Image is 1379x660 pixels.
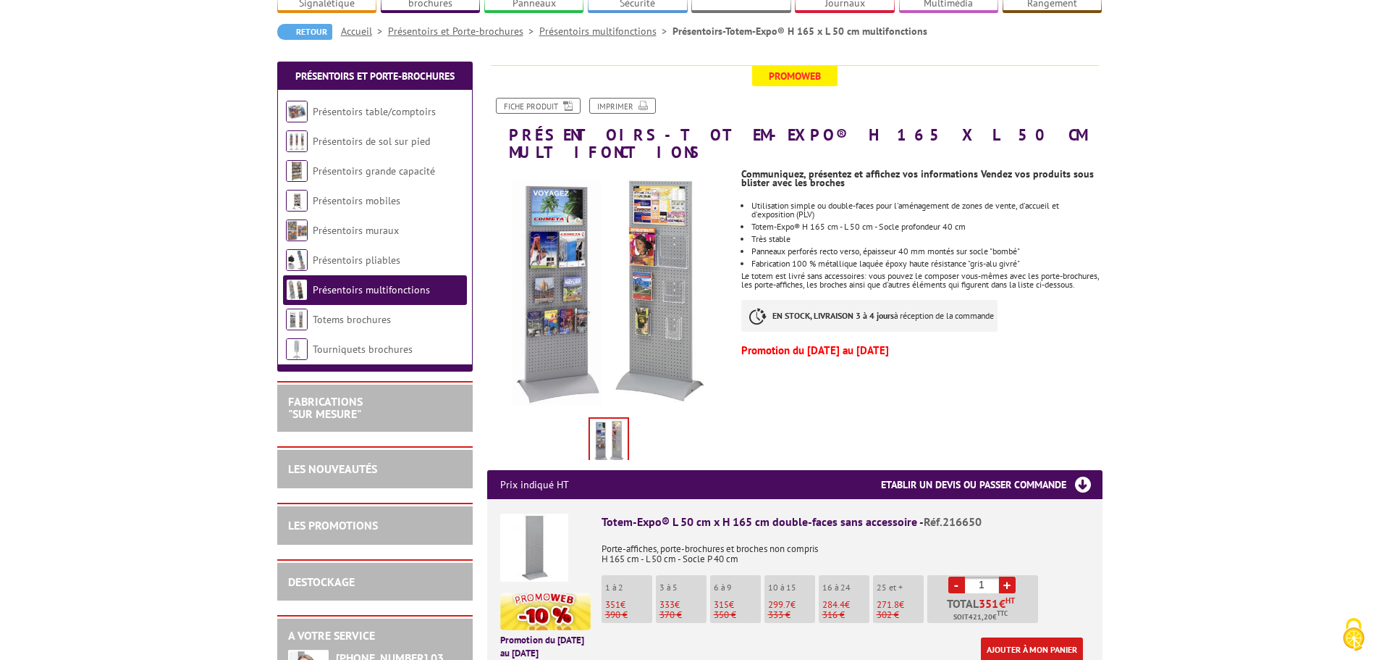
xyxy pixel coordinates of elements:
p: 25 et + [877,582,924,593]
a: Présentoirs multifonctions [539,25,672,38]
li: Utilisation simple ou double-faces pour l'aménagement de zones de vente, d'accueil et d'expositio... [751,201,1102,219]
p: € [714,600,761,610]
p: Panneaux perforés recto verso, épaisseur 40 mm montés sur socle "bombé" [751,247,1102,256]
img: Présentoirs mobiles [286,190,308,212]
li: Totem-Expo® H 165 cm - L 50 cm - Socle profondeur 40 cm [751,222,1102,231]
a: DESTOCKAGE [288,575,355,589]
a: Présentoirs mobiles [313,194,400,207]
p: 302 € [877,610,924,620]
p: Prix indiqué HT [500,470,569,499]
a: Présentoirs et Porte-brochures [295,70,455,83]
a: - [948,577,965,593]
a: Présentoirs multifonctions [313,283,430,296]
a: Fiche produit [496,98,581,114]
img: Totem-Expo® L 50 cm x H 165 cm double-faces sans accessoire [500,514,568,582]
img: presentoirs_multifonctions_216650_1.jpg [590,419,628,464]
p: € [877,600,924,610]
strong: EN STOCK, LIVRAISON 3 à 4 jours [772,310,894,321]
span: Promoweb [752,66,838,86]
span: 315 [714,598,729,611]
a: Accueil [341,25,388,38]
a: Présentoirs grande capacité [313,164,435,177]
span: 351 [605,598,620,611]
p: 333 € [768,610,815,620]
span: Soit € [953,611,1008,623]
img: Cookies (fenêtre modale) [1336,617,1372,653]
span: € [999,598,1005,609]
p: € [659,600,707,610]
h2: A votre service [288,630,462,643]
div: Le totem est livré sans accessoires: vous pouvez le composer vous-mêmes avec les porte-brochures,... [741,161,1113,362]
p: 3 à 5 [659,582,707,593]
p: € [605,600,652,610]
p: 10 à 15 [768,582,815,593]
a: LES NOUVEAUTÉS [288,461,377,476]
img: Présentoirs pliables [286,249,308,271]
img: Présentoirs table/comptoirs [286,101,308,122]
p: 16 à 24 [822,582,869,593]
li: Très stable [751,235,1102,243]
a: FABRICATIONS"Sur Mesure" [288,394,363,422]
span: 351 [979,598,999,609]
p: Total [931,598,1038,623]
a: Retour [277,24,332,40]
a: Imprimer [589,98,656,114]
span: Réf.216650 [924,514,982,529]
a: Présentoirs pliables [313,254,400,267]
a: LES PROMOTIONS [288,518,378,532]
p: Promotion du [DATE] au [DATE] [741,346,1102,355]
a: Présentoirs muraux [313,224,399,237]
a: Présentoirs et Porte-brochures [388,25,539,38]
button: Cookies (fenêtre modale) [1328,611,1379,660]
p: 350 € [714,610,761,620]
a: Présentoirs de sol sur pied [313,135,430,148]
p: 370 € [659,610,707,620]
li: Présentoirs-Totem-Expo® H 165 x L 50 cm multifonctions [672,24,927,38]
img: promotion [500,593,591,630]
strong: Communiquez, présentez et affichez vos informations Vendez vos produits sous blister avec les bro... [741,167,1094,189]
h3: Etablir un devis ou passer commande [881,470,1102,499]
img: Présentoirs muraux [286,220,308,241]
img: Présentoirs multifonctions [286,279,308,301]
p: 6 à 9 [714,582,761,593]
sup: HT [1005,596,1015,606]
span: 284.4 [822,598,845,611]
p: Fabrication 100 % métallique laquée époxy haute résistance "gris-alu givré" [751,259,1102,268]
p: 316 € [822,610,869,620]
p: € [822,600,869,610]
img: Tourniquets brochures [286,338,308,360]
p: 1 à 2 [605,582,652,593]
span: 299.7 [768,598,790,611]
a: Totems brochures [313,313,391,326]
span: 333 [659,598,675,611]
p: 390 € [605,610,652,620]
p: à réception de la commande [741,300,998,332]
img: Présentoirs de sol sur pied [286,130,308,152]
span: 421,20 [969,611,992,623]
p: Porte-affiches, porte-brochures et broches non compris H 165 cm - L 50 cm - Socle P 40 cm [602,534,1089,564]
a: Tourniquets brochures [313,343,413,356]
div: Totem-Expo® L 50 cm x H 165 cm double-faces sans accessoire - [602,514,1089,530]
sup: TTC [997,609,1008,617]
a: Présentoirs table/comptoirs [313,105,436,118]
span: 271.8 [877,598,899,611]
img: Totems brochures [286,309,308,330]
img: presentoirs_multifonctions_216650_1.jpg [487,168,731,412]
img: Présentoirs grande capacité [286,160,308,182]
a: + [999,577,1016,593]
p: € [768,600,815,610]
